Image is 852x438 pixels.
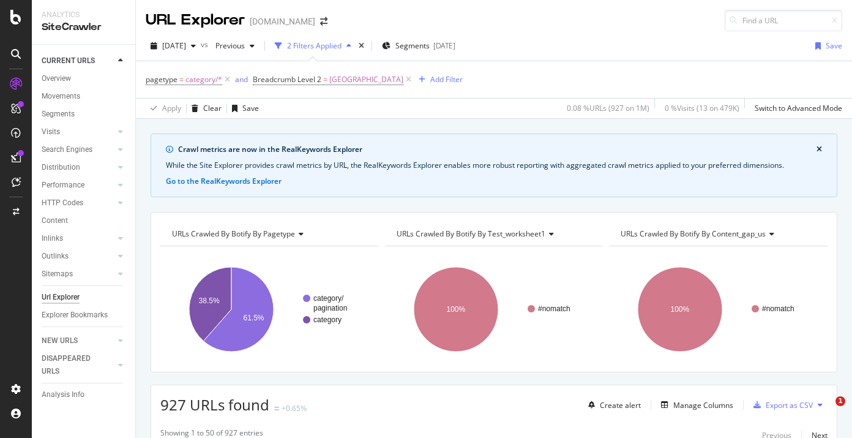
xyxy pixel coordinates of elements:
a: Visits [42,126,114,138]
div: Performance [42,179,84,192]
a: Content [42,214,127,227]
div: Distribution [42,161,80,174]
div: Add Filter [430,74,463,85]
div: Overview [42,72,71,85]
div: Save [826,40,842,51]
div: Clear [203,103,222,113]
span: category/* [185,71,222,88]
div: Inlinks [42,232,63,245]
div: Analysis Info [42,388,84,401]
div: Apply [162,103,181,113]
span: URLs Crawled By Botify By test_worksheet1 [397,228,545,239]
div: [DOMAIN_NAME] [250,15,315,28]
span: URLs Crawled By Botify By content_gap_us [621,228,766,239]
a: Performance [42,179,114,192]
div: Content [42,214,68,227]
span: 927 URLs found [160,395,269,415]
text: #nomatch [762,304,794,313]
button: Clear [187,99,222,118]
a: Url Explorer [42,291,127,304]
a: NEW URLS [42,334,114,347]
div: [DATE] [433,40,455,51]
div: SiteCrawler [42,20,125,34]
div: info banner [151,134,837,197]
div: Url Explorer [42,291,80,304]
button: and [235,74,248,85]
div: Explorer Bookmarks [42,309,108,322]
div: Crawl metrics are now in the RealKeywords Explorer [178,144,816,155]
div: Analytics [42,10,125,20]
div: URL Explorer [146,10,245,31]
svg: A chart. [385,256,600,363]
img: Equal [274,407,279,410]
div: Visits [42,126,60,138]
span: Previous [211,40,245,51]
svg: A chart. [160,256,376,363]
button: Add Filter [414,72,463,87]
div: arrow-right-arrow-left [320,17,327,26]
span: Segments [395,40,430,51]
button: 2 Filters Applied [270,36,356,56]
div: While the Site Explorer provides crawl metrics by URL, the RealKeywords Explorer enables more rob... [166,160,822,171]
div: Sitemaps [42,268,73,281]
span: pagetype [146,74,177,85]
span: 2025 Oct. 3rd [162,40,186,51]
button: Switch to Advanced Mode [750,99,842,118]
div: Create alert [600,400,641,410]
text: category [313,315,342,324]
a: Movements [42,90,127,103]
div: Segments [42,108,75,121]
h4: URLs Crawled By Botify By pagetype [170,224,368,244]
svg: A chart. [609,256,824,363]
div: NEW URLS [42,334,78,347]
a: Overview [42,72,127,85]
text: 61.5% [243,314,264,322]
button: Save [227,99,259,118]
button: Manage Columns [656,398,733,412]
div: CURRENT URLS [42,55,95,67]
button: Create alert [583,395,641,415]
a: Sitemaps [42,268,114,281]
span: Breadcrumb Level 2 [253,74,321,85]
a: Inlinks [42,232,114,245]
button: [DATE] [146,36,201,56]
a: DISAPPEARED URLS [42,352,114,378]
div: Manage Columns [673,400,733,410]
text: category/ [313,294,344,303]
div: 0.08 % URLs ( 927 on 1M ) [567,103,649,113]
div: Export as CSV [766,400,813,410]
h4: URLs Crawled By Botify By content_gap_us [618,224,816,244]
iframe: Intercom live chat [810,396,840,426]
div: 2 Filters Applied [287,40,342,51]
a: Outlinks [42,250,114,263]
a: Analysis Info [42,388,127,401]
span: = [179,74,184,85]
div: Search Engines [42,143,92,156]
span: [GEOGRAPHIC_DATA] [329,71,403,88]
div: DISAPPEARED URLS [42,352,103,378]
a: Search Engines [42,143,114,156]
input: Find a URL [725,10,842,31]
a: HTTP Codes [42,197,114,210]
button: Segments[DATE] [377,36,460,56]
div: times [356,40,367,52]
div: Outlinks [42,250,69,263]
button: Save [810,36,842,56]
text: #nomatch [538,304,570,313]
a: Explorer Bookmarks [42,309,127,322]
text: pagination [313,304,347,312]
span: = [323,74,327,85]
a: Distribution [42,161,114,174]
text: 100% [446,305,465,314]
button: Export as CSV [749,395,813,415]
div: Save [242,103,259,113]
a: Segments [42,108,127,121]
button: close banner [813,142,825,157]
text: 38.5% [199,296,220,305]
a: CURRENT URLS [42,55,114,67]
text: 100% [671,305,690,314]
span: URLs Crawled By Botify By pagetype [172,228,295,239]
